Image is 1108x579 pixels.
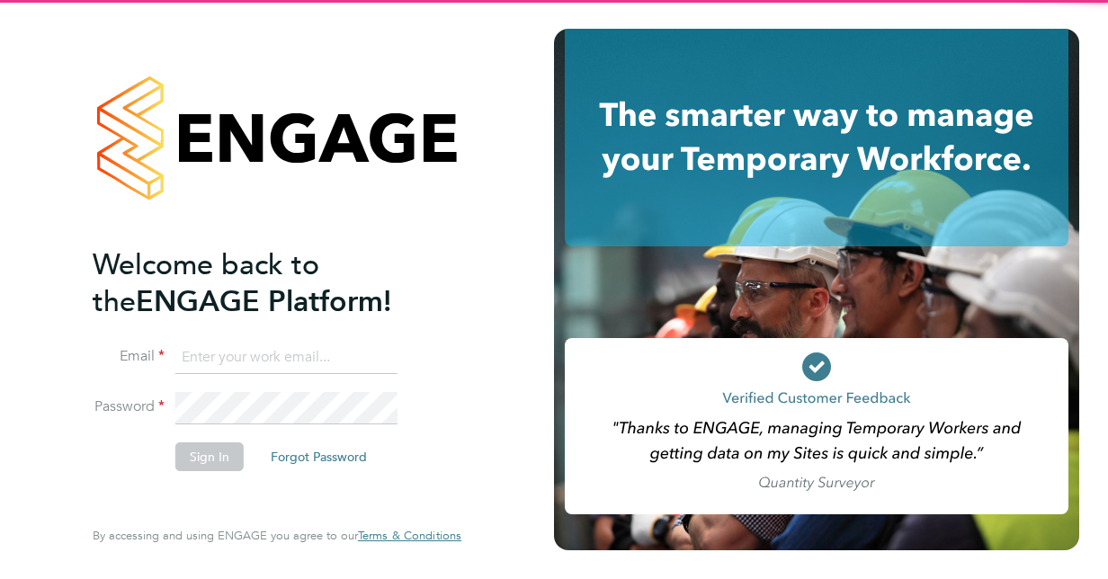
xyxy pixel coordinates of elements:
[358,529,461,543] a: Terms & Conditions
[93,397,165,416] label: Password
[93,528,461,543] span: By accessing and using ENGAGE you agree to our
[93,347,165,366] label: Email
[358,528,461,543] span: Terms & Conditions
[256,442,381,471] button: Forgot Password
[175,442,244,471] button: Sign In
[175,342,398,374] input: Enter your work email...
[93,247,319,319] span: Welcome back to the
[93,246,443,320] h2: ENGAGE Platform!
